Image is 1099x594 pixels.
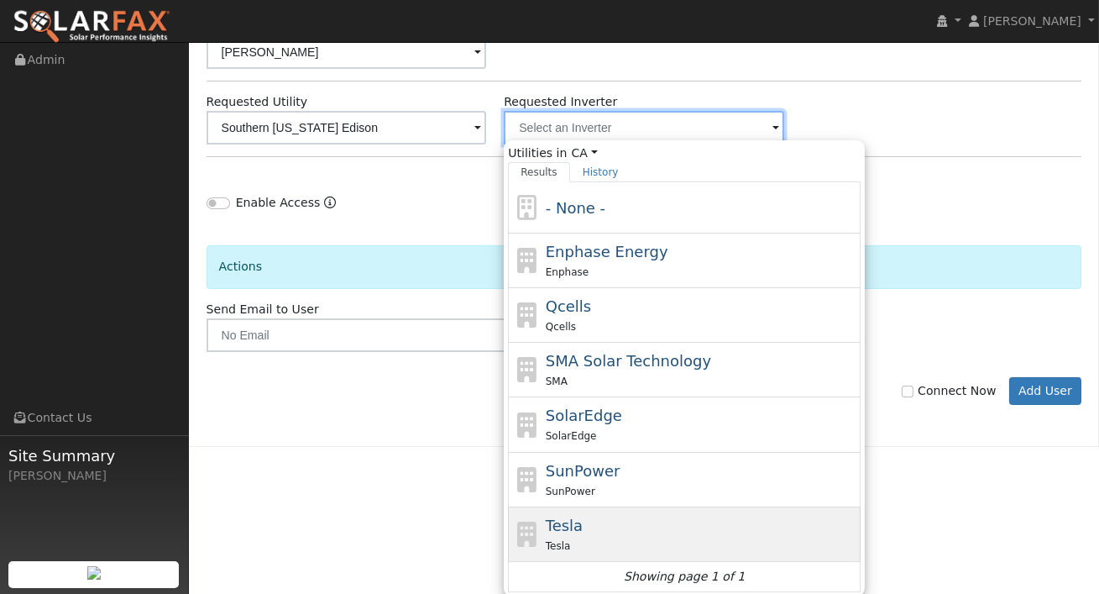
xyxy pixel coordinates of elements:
span: [PERSON_NAME] [983,14,1081,28]
span: Site Summary [8,444,180,467]
span: Enphase [546,266,589,278]
button: Add User [1009,377,1082,406]
input: Select a Utility [207,111,487,145]
input: Select a User [207,35,487,69]
span: Qcells [546,321,576,333]
div: [PERSON_NAME] [8,467,180,485]
a: History [570,162,631,182]
span: Utilities in [508,145,861,162]
label: Connect Now [902,382,996,400]
a: CA [572,145,598,162]
div: Actions [207,245,1082,288]
span: Qcells [546,297,592,315]
i: Showing page 1 of 1 [624,568,745,586]
span: Tesla [546,540,571,552]
span: Tesla [546,517,583,534]
input: Connect Now [902,386,913,397]
input: No Email [207,318,636,352]
label: Enable Access [236,194,321,212]
label: Requested Utility [207,93,308,111]
input: Select an Inverter [504,111,784,145]
label: Send Email to User [207,301,319,318]
span: SMA [546,376,568,387]
span: SolarEdge [546,430,597,442]
img: SolarFax [13,9,170,45]
img: retrieve [87,566,101,580]
a: Enable Access [324,194,336,220]
span: SMA Solar Technology [546,352,711,370]
span: SunPower [546,462,620,480]
label: Requested Inverter [504,93,617,111]
span: SunPower [546,486,595,497]
span: SolarEdge [546,407,622,424]
span: - None - [546,199,605,217]
span: Enphase Energy [546,243,668,260]
a: Results [508,162,570,182]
